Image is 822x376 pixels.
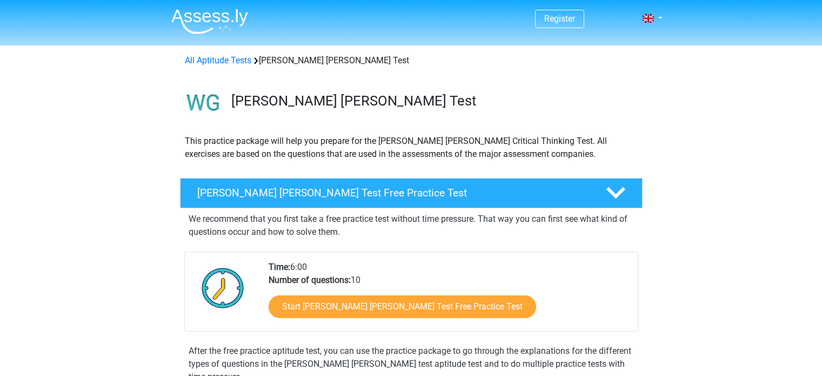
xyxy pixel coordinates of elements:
[269,262,290,272] b: Time:
[231,93,634,109] h3: [PERSON_NAME] [PERSON_NAME] Test
[260,261,637,331] div: 6:00 10
[189,213,634,239] p: We recommend that you first take a free practice test without time pressure. That way you can fir...
[185,135,638,161] p: This practice package will help you prepare for the [PERSON_NAME] [PERSON_NAME] Critical Thinking...
[197,187,589,199] h4: [PERSON_NAME] [PERSON_NAME] Test Free Practice Test
[196,261,250,315] img: Clock
[185,55,251,65] a: All Aptitude Tests
[181,54,642,67] div: [PERSON_NAME] [PERSON_NAME] Test
[544,14,575,24] a: Register
[269,275,351,285] b: Number of questions:
[171,9,248,34] img: Assessly
[269,295,536,318] a: Start [PERSON_NAME] [PERSON_NAME] Test Free Practice Test
[181,80,226,126] img: watson glaser test
[176,178,647,208] a: [PERSON_NAME] [PERSON_NAME] Test Free Practice Test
